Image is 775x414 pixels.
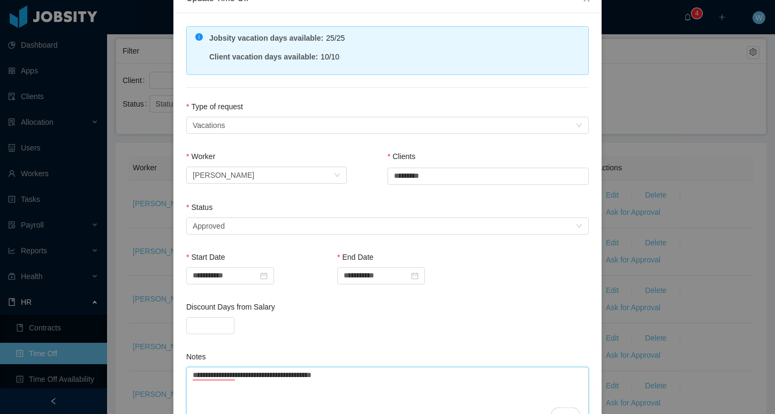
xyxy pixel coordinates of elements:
label: Notes [186,352,206,361]
label: Discount Days from Salary [186,303,275,311]
input: Discount Days from Salary [187,318,234,334]
i: icon: calendar [260,272,268,280]
label: Start Date [186,253,225,261]
label: Status [186,203,212,212]
strong: Jobsity vacation days available : [209,34,323,42]
label: Clients [387,152,415,161]
label: Type of request [186,102,243,111]
i: icon: info-circle [195,33,203,41]
label: Worker [186,152,215,161]
div: Vacations [193,117,225,133]
label: End Date [337,253,374,261]
strong: Client vacation days available : [209,52,318,61]
i: icon: calendar [411,272,419,280]
span: 25/25 [326,34,345,42]
div: Approved [193,218,225,234]
span: 10/10 [321,52,339,61]
div: Jose Ovando [193,167,254,183]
